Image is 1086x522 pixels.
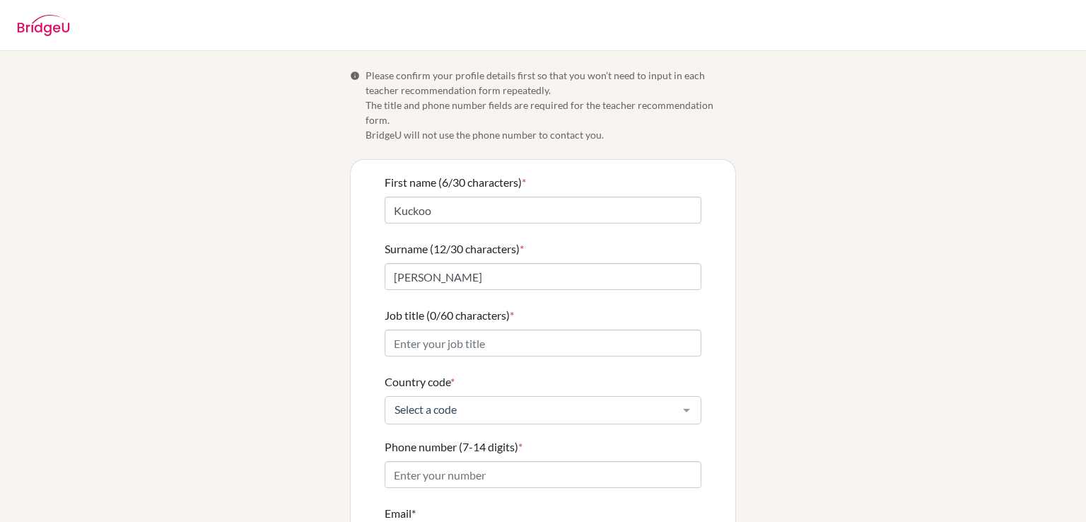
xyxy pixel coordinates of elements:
[385,461,701,488] input: Enter your number
[385,505,416,522] label: Email*
[350,71,360,81] span: Info
[385,263,701,290] input: Enter your surname
[385,240,524,257] label: Surname (12/30 characters)
[385,439,522,456] label: Phone number (7-14 digits)
[391,402,672,417] span: Select a code
[366,68,736,142] span: Please confirm your profile details first so that you won’t need to input in each teacher recomme...
[385,330,701,356] input: Enter your job title
[385,373,455,390] label: Country code
[385,174,526,191] label: First name (6/30 characters)
[385,197,701,224] input: Enter your first name
[17,15,70,36] img: BridgeU logo
[385,307,514,324] label: Job title (0/60 characters)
